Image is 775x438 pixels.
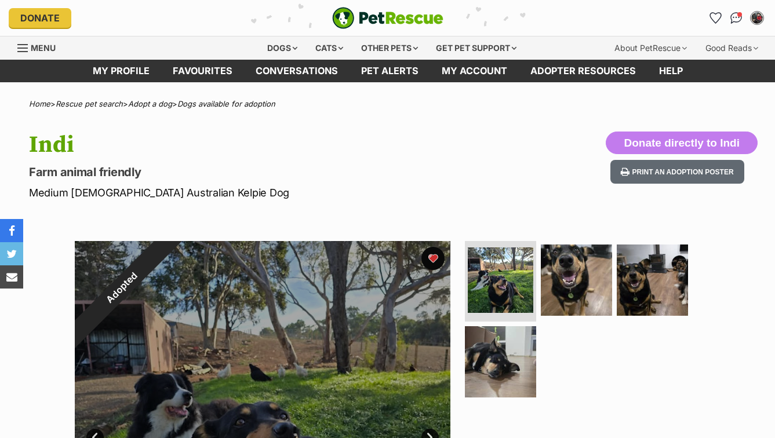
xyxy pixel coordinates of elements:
[421,247,445,270] button: favourite
[606,36,695,60] div: About PetRescue
[730,12,743,24] img: chat-41dd97257d64d25036548639549fe6c8038ab92f7586957e7f3b1b290dea8141.svg
[332,7,443,29] a: PetRescue
[465,326,536,397] img: Photo of Indi
[706,9,725,27] a: Favourites
[727,9,745,27] a: Conversations
[332,7,443,29] img: logo-e224e6f780fb5917bec1dbf3a21bbac754714ae5b6737aabdf751b685950b380.svg
[29,99,50,108] a: Home
[29,164,473,180] p: Farm animal friendly
[350,60,430,82] a: Pet alerts
[128,99,172,108] a: Adopt a dog
[468,247,533,313] img: Photo of Indi
[56,99,123,108] a: Rescue pet search
[519,60,647,82] a: Adopter resources
[161,60,244,82] a: Favourites
[610,160,744,184] button: Print an adoption poster
[706,9,766,27] ul: Account quick links
[48,214,195,361] div: Adopted
[177,99,275,108] a: Dogs available for adoption
[307,36,351,60] div: Cats
[428,36,525,60] div: Get pet support
[259,36,305,60] div: Dogs
[29,185,473,200] p: Medium [DEMOGRAPHIC_DATA] Australian Kelpie Dog
[751,12,763,24] img: Julie profile pic
[244,60,350,82] a: conversations
[617,244,688,316] img: Photo of Indi
[353,36,426,60] div: Other pets
[697,36,766,60] div: Good Reads
[9,8,71,28] a: Donate
[748,9,766,27] button: My account
[81,60,161,82] a: My profile
[647,60,694,82] a: Help
[31,43,56,53] span: Menu
[430,60,519,82] a: My account
[17,36,64,57] a: Menu
[29,132,473,158] h1: Indi
[541,244,612,316] img: Photo of Indi
[606,132,758,155] button: Donate directly to Indi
